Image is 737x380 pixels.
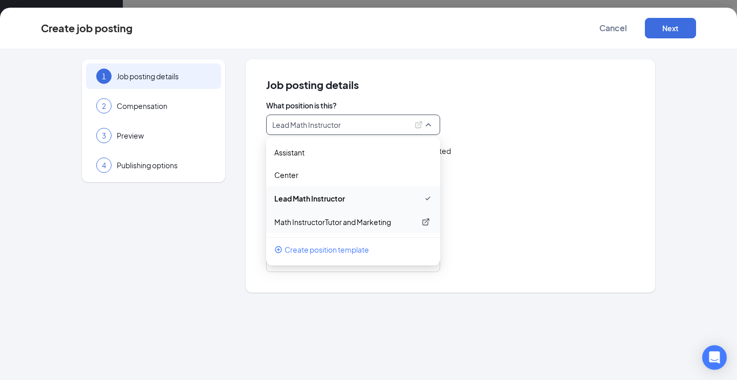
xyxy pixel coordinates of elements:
[266,191,635,202] span: Which location are you hiring for?
[645,18,696,38] button: Next
[117,71,211,81] span: Job posting details
[424,192,432,205] svg: Checkmark
[274,217,432,227] div: Math InstructorTutor and Marketing
[274,147,432,158] div: Assistant
[599,23,627,33] span: Cancel
[102,160,106,170] span: 4
[272,120,341,130] p: Lead Math Instructor
[274,217,416,227] p: Math InstructorTutor and Marketing
[702,345,727,370] div: Open Intercom Messenger
[274,193,424,204] div: Lead Math Instructor
[422,218,430,226] svg: ExternalLink
[274,170,432,180] div: Center
[266,100,635,110] span: What position is this?
[588,18,639,38] button: Cancel
[415,121,423,129] svg: ExternalLink
[274,147,305,158] p: Assistant
[266,80,635,90] span: Job posting details
[102,71,106,81] span: 1
[274,245,283,254] svg: PlusCircle
[272,120,425,130] div: Lead Math Instructor
[274,170,298,180] p: Center
[274,193,345,204] p: Lead Math Instructor
[285,244,369,255] span: Create position template
[41,23,133,34] div: Create job posting
[102,101,106,111] span: 2
[102,130,106,141] span: 3
[117,160,211,170] span: Publishing options
[117,101,211,111] span: Compensation
[117,130,211,141] span: Preview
